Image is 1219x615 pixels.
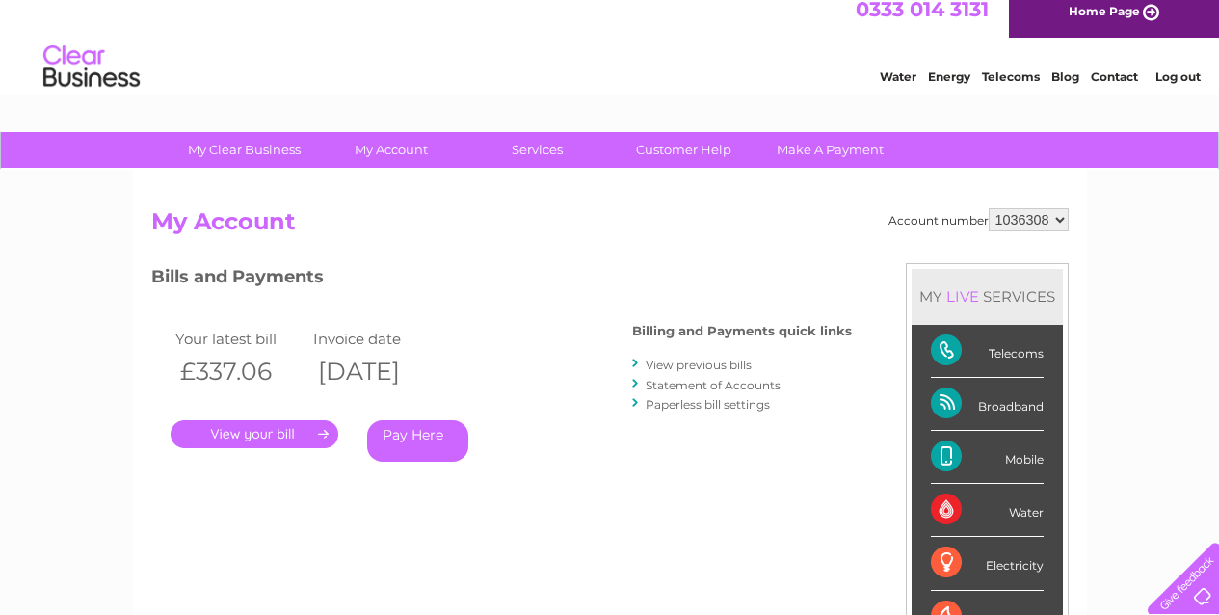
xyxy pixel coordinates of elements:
a: . [171,420,338,448]
a: View previous bills [646,358,752,372]
a: Contact [1091,82,1138,96]
div: LIVE [942,287,983,306]
div: Telecoms [931,325,1044,378]
a: 0333 014 3131 [856,10,989,34]
h4: Billing and Payments quick links [632,324,852,338]
th: [DATE] [308,352,447,391]
div: Broadband [931,378,1044,431]
a: Water [880,82,916,96]
h2: My Account [151,208,1069,245]
a: Pay Here [367,420,468,462]
div: Electricity [931,537,1044,590]
a: Paperless bill settings [646,397,770,412]
a: Blog [1051,82,1079,96]
a: Log out [1155,82,1201,96]
td: Invoice date [308,326,447,352]
a: Customer Help [604,132,763,168]
a: Energy [928,82,970,96]
div: Mobile [931,431,1044,484]
a: My Clear Business [165,132,324,168]
a: My Account [311,132,470,168]
img: logo.png [42,50,141,109]
div: Water [931,484,1044,537]
a: Statement of Accounts [646,378,781,392]
div: MY SERVICES [912,269,1063,324]
a: Make A Payment [751,132,910,168]
div: Account number [888,208,1069,231]
div: Clear Business is a trading name of Verastar Limited (registered in [GEOGRAPHIC_DATA] No. 3667643... [155,11,1066,94]
th: £337.06 [171,352,309,391]
a: Telecoms [982,82,1040,96]
td: Your latest bill [171,326,309,352]
a: Services [458,132,617,168]
h3: Bills and Payments [151,263,852,297]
